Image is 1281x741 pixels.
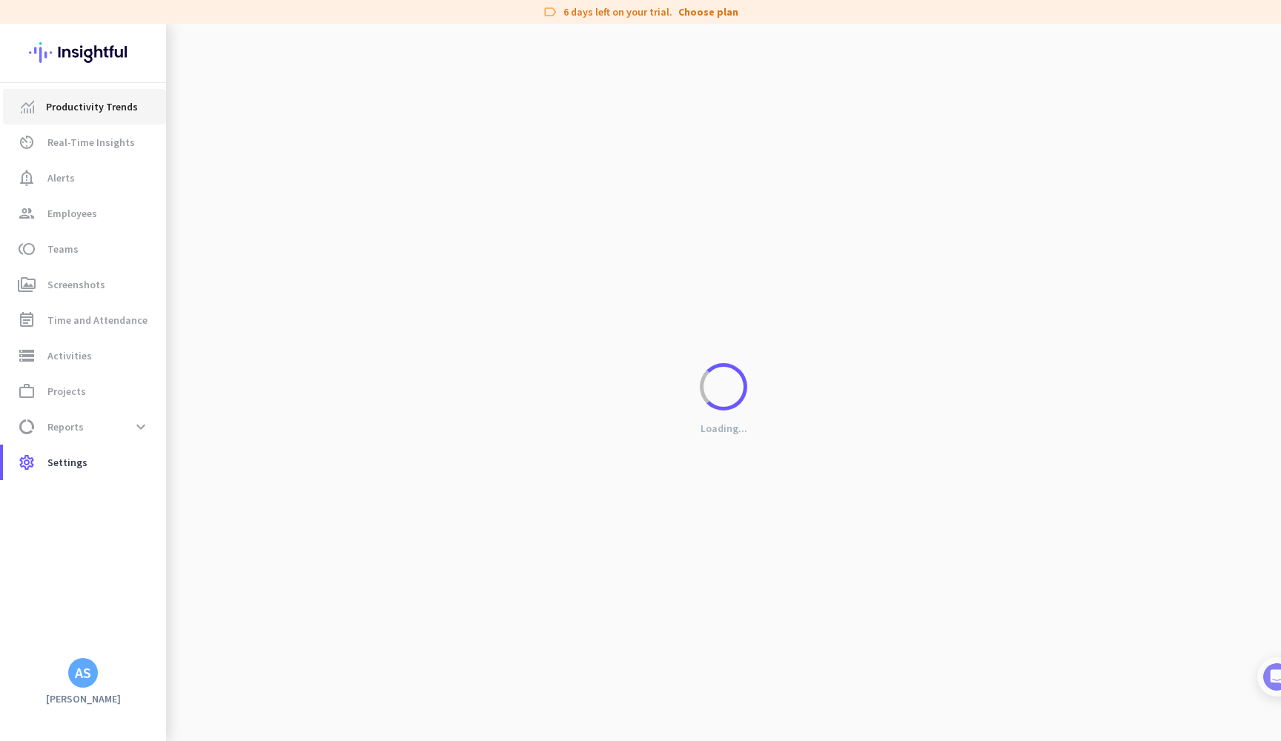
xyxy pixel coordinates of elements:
span: Screenshots [47,276,105,293]
a: av_timerReal-Time Insights [3,124,166,160]
a: perm_mediaScreenshots [3,267,166,302]
a: data_usageReportsexpand_more [3,409,166,445]
i: work_outline [18,382,36,400]
i: event_note [18,311,36,329]
i: av_timer [18,133,36,151]
a: Choose plan [678,4,738,19]
p: Loading... [701,422,747,435]
span: Teams [47,240,79,258]
a: notification_importantAlerts [3,160,166,196]
span: Alerts [47,169,75,187]
i: storage [18,347,36,365]
img: Insightful logo [29,24,137,82]
a: event_noteTime and Attendance [3,302,166,338]
i: perm_media [18,276,36,293]
span: Real-Time Insights [47,133,135,151]
i: settings [18,453,36,471]
a: groupEmployees [3,196,166,231]
i: toll [18,240,36,258]
button: expand_more [128,413,154,440]
img: menu-item [21,100,34,113]
a: settingsSettings [3,445,166,480]
span: Productivity Trends [46,98,138,116]
i: data_usage [18,418,36,436]
i: notification_important [18,169,36,187]
span: Employees [47,205,97,222]
a: tollTeams [3,231,166,267]
span: Settings [47,453,87,471]
span: Activities [47,347,92,365]
a: storageActivities [3,338,166,373]
div: AS [75,665,91,680]
a: menu-itemProductivity Trends [3,89,166,124]
i: group [18,205,36,222]
a: work_outlineProjects [3,373,166,409]
span: Projects [47,382,86,400]
i: label [543,4,557,19]
span: Time and Attendance [47,311,148,329]
span: Reports [47,418,84,436]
